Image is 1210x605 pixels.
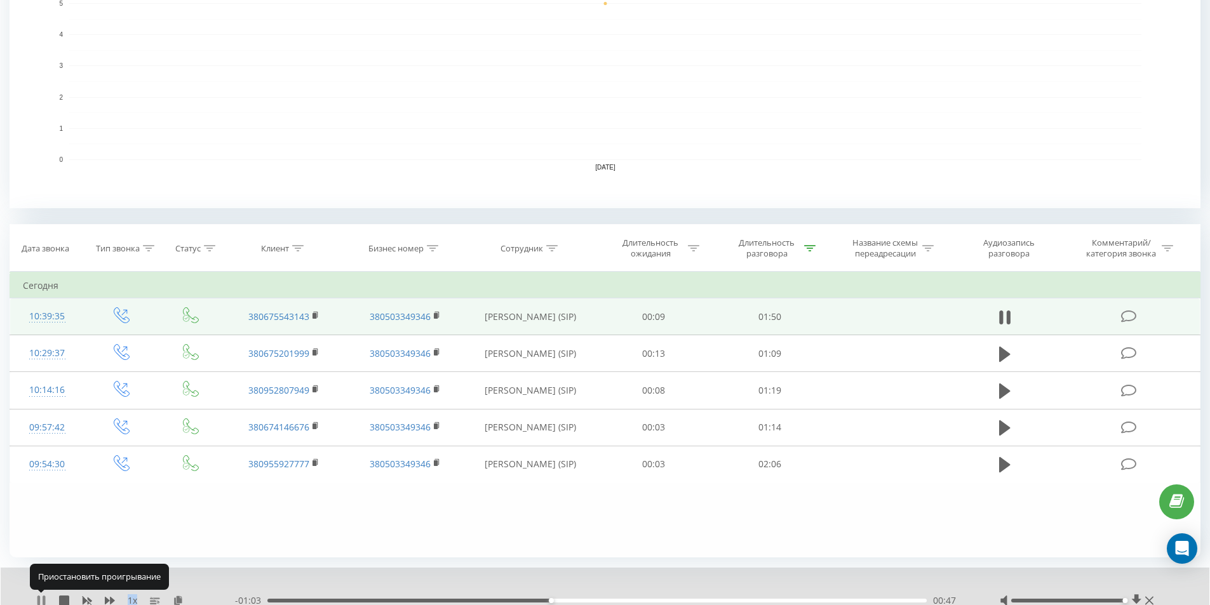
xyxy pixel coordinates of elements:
td: [PERSON_NAME] (SIP) [466,446,596,482]
td: 00:13 [596,335,712,372]
div: Длительность разговора [733,237,801,259]
div: Статус [175,243,201,254]
td: [PERSON_NAME] (SIP) [466,298,596,335]
td: 00:09 [596,298,712,335]
text: 3 [59,63,63,70]
a: 380503349346 [370,421,431,433]
td: 01:14 [712,409,828,446]
div: 10:29:37 [23,341,72,366]
td: 01:09 [712,335,828,372]
text: 0 [59,156,63,163]
text: 1 [59,125,63,132]
div: 10:14:16 [23,378,72,402]
div: Аудиозапись разговора [967,237,1050,259]
td: Сегодня [10,273,1200,298]
a: 380503349346 [370,384,431,396]
div: 09:57:42 [23,415,72,440]
div: Название схемы переадресации [851,237,919,259]
div: Тип звонка [96,243,140,254]
div: Дата звонка [22,243,69,254]
div: Open Intercom Messenger [1167,533,1197,564]
td: 01:19 [712,372,828,409]
div: Комментарий/категория звонка [1084,237,1159,259]
td: [PERSON_NAME] (SIP) [466,335,596,372]
td: 02:06 [712,446,828,482]
text: 2 [59,94,63,101]
div: Сотрудник [501,243,543,254]
div: Приостановить проигрывание [30,564,169,589]
div: Клиент [261,243,289,254]
div: Длительность ожидания [617,237,685,259]
div: Бизнес номер [368,243,424,254]
text: [DATE] [595,164,615,171]
a: 380675201999 [248,347,309,359]
td: 00:03 [596,446,712,482]
div: Accessibility label [1122,598,1127,603]
a: 380503349346 [370,347,431,359]
a: 380955927777 [248,458,309,470]
a: 380503349346 [370,310,431,322]
a: 380675543143 [248,310,309,322]
td: 01:50 [712,298,828,335]
td: [PERSON_NAME] (SIP) [466,372,596,409]
a: 380952807949 [248,384,309,396]
td: [PERSON_NAME] (SIP) [466,409,596,446]
td: 00:03 [596,409,712,446]
div: 10:39:35 [23,304,72,329]
td: 00:08 [596,372,712,409]
text: 4 [59,31,63,38]
div: 09:54:30 [23,452,72,477]
div: Accessibility label [549,598,554,603]
a: 380674146676 [248,421,309,433]
a: 380503349346 [370,458,431,470]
